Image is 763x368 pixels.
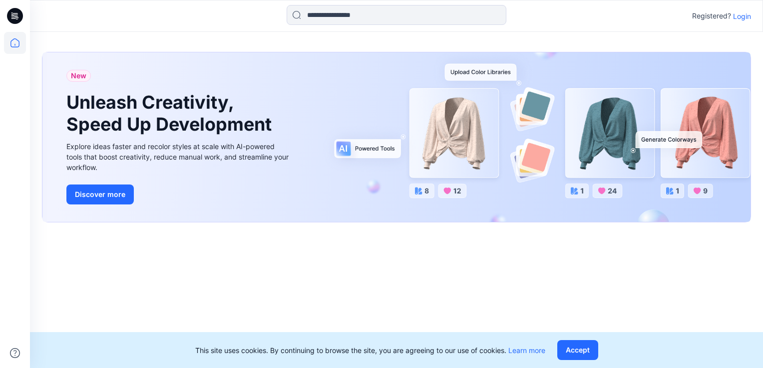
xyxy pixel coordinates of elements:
h1: Unleash Creativity, Speed Up Development [66,92,276,135]
p: Login [733,11,751,21]
p: This site uses cookies. By continuing to browse the site, you are agreeing to our use of cookies. [195,345,545,356]
a: Learn more [508,346,545,355]
p: Registered? [692,10,731,22]
button: Discover more [66,184,134,204]
div: Explore ideas faster and recolor styles at scale with AI-powered tools that boost creativity, red... [66,141,291,173]
button: Accept [557,340,598,360]
a: Discover more [66,184,291,204]
span: New [71,70,86,82]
